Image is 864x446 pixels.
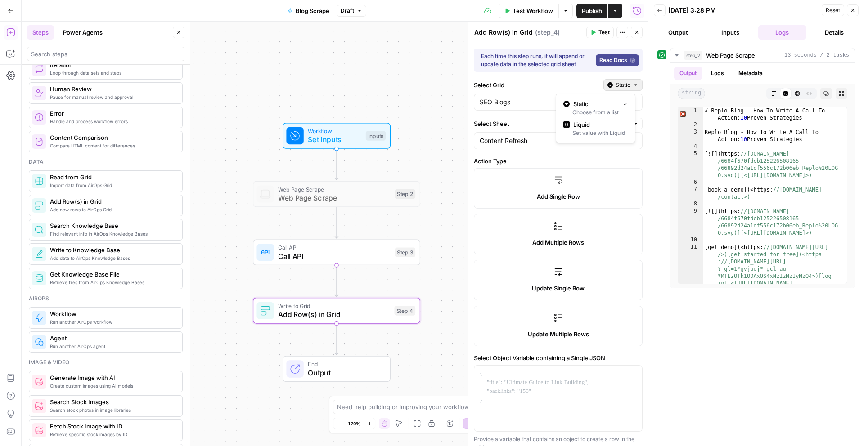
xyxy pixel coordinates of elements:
div: Inputs [366,131,386,141]
span: Create custom images using AI models [50,382,175,389]
span: Call API [278,243,391,252]
div: Static [556,94,635,143]
div: Image & video [29,358,183,366]
span: ( step_4 ) [535,28,560,37]
span: Read Docs [599,56,627,64]
span: Iteration [50,60,175,69]
span: Error, read annotations row 1 [678,107,686,114]
span: Web Page Scrape [278,185,391,193]
button: Inputs [706,25,755,40]
button: Reset [822,4,844,16]
span: Write to Knowledge Base [50,245,175,254]
input: Search steps [31,49,180,58]
div: Step 2 [395,189,416,199]
span: Web Page Scrape [706,51,755,60]
span: Get Knowledge Base File [50,270,175,279]
div: 7 [678,186,703,201]
span: Human Review [50,85,175,94]
div: 2 [678,121,703,129]
label: Select Sheet [474,119,600,128]
a: Read Docs [596,54,639,66]
span: Test Workflow [513,6,553,15]
button: Details [810,25,859,40]
span: Web Page Scrape [278,192,391,203]
button: Metadata [733,67,768,80]
span: Output [308,367,381,378]
span: Add Row(s) in Grid [50,197,175,206]
span: Pause for manual review and approval [50,94,175,101]
span: Liquid [573,120,624,129]
div: Each time this step runs, it will append or update data in the selected grid sheet [481,52,592,68]
span: Run another AirOps workflow [50,318,175,326]
span: Compare HTML content for differences [50,142,175,149]
span: Agent [50,334,175,343]
span: Draft [341,7,354,15]
button: Static [603,79,643,91]
div: Airops [29,294,183,303]
span: Add data to AirOps Knowledge Bases [50,254,175,262]
div: Call APICall APIStep 3 [253,239,420,265]
div: WorkflowSet InputsInputs [253,123,420,149]
span: Retrieve files from AirOps Knowledge Bases [50,279,175,286]
span: string [678,88,705,99]
input: SEO Blogs [480,98,626,107]
div: 1 [678,107,703,121]
g: Edge from step_4 to end [335,324,338,355]
span: Search Stock Images [50,397,175,406]
span: Add Multiple Rows [532,238,584,247]
span: step_2 [684,51,702,60]
button: Publish [576,4,607,18]
button: 13 seconds / 2 tasks [670,48,855,62]
span: Content Comparison [50,133,175,142]
span: 120% [348,420,360,427]
span: Loop through data sets and steps [50,69,175,76]
button: Logs [758,25,807,40]
button: Test [586,27,614,38]
span: Add Single Row [537,192,580,201]
div: Set value with Liquid [563,129,628,137]
div: EndOutput [253,356,420,382]
div: Web Page ScrapeWeb Page ScrapeStep 2 [253,181,420,207]
span: Error [50,109,175,118]
span: 13 seconds / 2 tasks [784,51,849,59]
span: Run another AirOps agent [50,343,175,350]
div: 6 [678,179,703,186]
span: Find relevant info in AirOps Knowledge Bases [50,230,175,237]
span: Workflow [308,127,361,135]
button: Draft [337,5,366,17]
span: Add new rows to AirOps Grid [50,206,175,213]
span: Test [598,28,610,36]
span: Reset [826,6,840,14]
span: Fetch Stock Image with ID [50,422,175,431]
span: Static [573,99,616,108]
img: vrinnnclop0vshvmafd7ip1g7ohf [35,137,44,146]
input: Content Refresh [480,136,626,145]
div: Data [29,158,183,166]
button: Logs [706,67,729,80]
span: Import data from AirOps Grid [50,182,175,189]
span: Read from Grid [50,173,175,182]
g: Edge from step_3 to step_4 [335,265,338,297]
span: Add Row(s) in Grid [278,309,390,320]
span: Call API [278,251,391,262]
span: Handle and process workflow errors [50,118,175,125]
span: Generate Image with AI [50,373,175,382]
span: Write to Grid [278,301,390,310]
button: Output [674,67,702,80]
div: 9 [678,208,703,236]
div: Choose from a list [563,108,628,116]
button: Steps [27,25,54,40]
span: Search Knowledge Base [50,221,175,230]
div: 5 [678,150,703,179]
textarea: Add Row(s) in Grid [474,28,533,37]
button: Blog Scrape [282,4,335,18]
span: Update Multiple Rows [528,330,589,339]
button: Output [654,25,702,40]
div: Step 4 [394,306,415,316]
div: Step 3 [395,247,416,257]
div: 10 [678,236,703,244]
span: End [308,360,381,368]
div: 3 [678,129,703,143]
div: 8 [678,201,703,208]
button: Power Agents [58,25,108,40]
